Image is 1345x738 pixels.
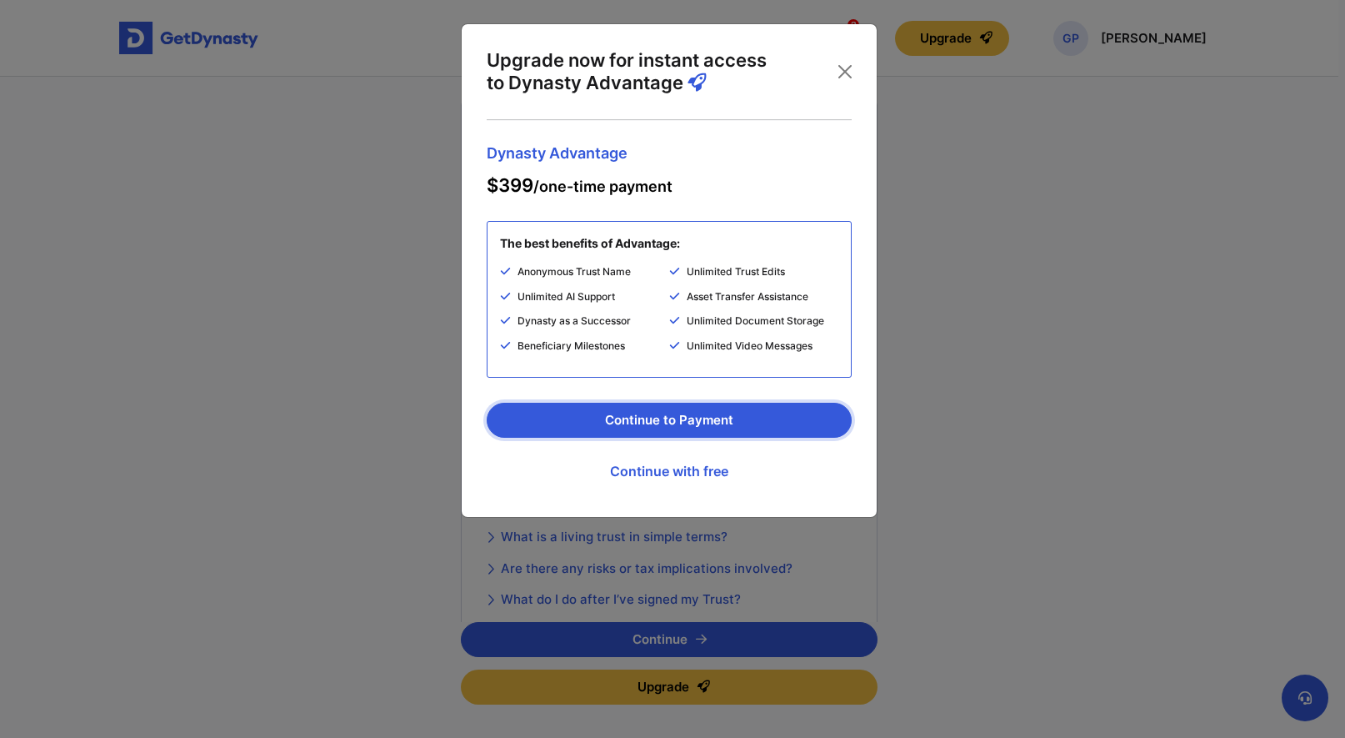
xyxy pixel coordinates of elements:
[487,49,778,94] p: Upgrade now for instant access to Dynasty Advantage
[669,264,838,289] li: Unlimited Trust Edits
[669,338,838,364] li: Unlimited Video Messages
[500,235,680,252] p: The best benefits of Advantage:
[832,58,858,85] button: Close
[487,403,852,438] button: Continue to Payment
[487,174,672,196] span: /one-time payment
[669,313,838,338] li: Unlimited Document Storage
[500,313,669,338] li: Dynasty as a Successor
[487,174,533,196] span: $399
[487,146,852,162] span: Dynasty Advantage
[487,450,852,492] a: Continue with free
[500,289,669,314] li: Unlimited AI Support
[669,289,838,314] li: Asset Transfer Assistance
[500,338,669,364] li: Beneficiary Milestones
[500,264,669,289] li: Anonymous Trust Name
